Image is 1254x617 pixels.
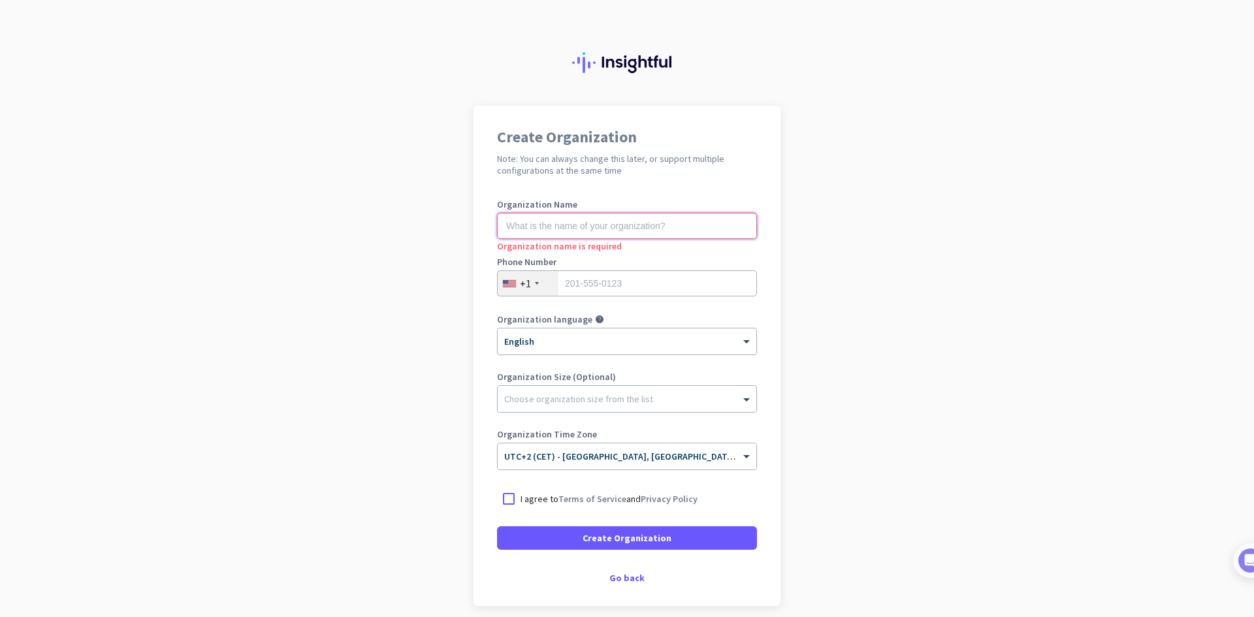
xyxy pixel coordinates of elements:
[641,493,698,505] a: Privacy Policy
[520,277,531,290] div: +1
[558,493,626,505] a: Terms of Service
[497,129,757,145] h1: Create Organization
[497,240,622,252] span: Organization name is required
[497,430,757,439] label: Organization Time Zone
[521,492,698,505] p: I agree to and
[497,526,757,550] button: Create Organization
[497,270,757,296] input: 201-555-0123
[497,315,592,324] label: Organization language
[497,153,757,176] h2: Note: You can always change this later, or support multiple configurations at the same time
[497,200,757,209] label: Organization Name
[497,213,757,239] input: What is the name of your organization?
[497,573,757,582] div: Go back
[572,52,682,73] img: Insightful
[497,372,757,381] label: Organization Size (Optional)
[595,315,604,324] i: help
[583,531,671,545] span: Create Organization
[497,257,757,266] label: Phone Number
